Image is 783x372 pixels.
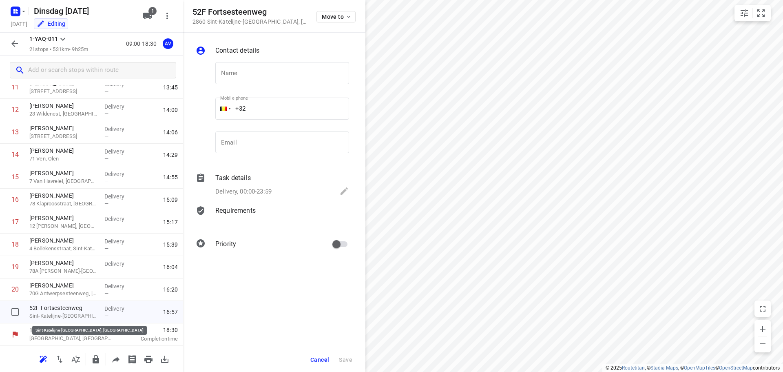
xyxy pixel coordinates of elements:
[196,173,349,198] div: Task detailsDelivery, 00:00-23:59
[215,173,251,183] p: Task details
[29,245,98,253] p: 4 Bollekensstraat, Sint-Katelijne-Waver
[736,5,752,21] button: Map settings
[11,83,19,91] div: 11
[322,13,352,20] span: Move to
[753,5,769,21] button: Fit zoom
[88,351,104,368] button: Lock route
[220,96,248,100] label: Mobile phone
[215,187,272,196] p: Delivery, 00:00-23:59
[104,237,135,245] p: Delivery
[163,128,178,136] span: 14:06
[163,38,173,49] div: AV
[11,285,19,293] div: 20
[160,36,176,52] button: AV
[104,102,135,111] p: Delivery
[104,88,108,94] span: —
[148,7,157,15] span: 1
[7,19,31,29] h5: Project date
[29,304,98,312] p: 52F Fortsesteenweg
[11,128,19,136] div: 13
[104,192,135,200] p: Delivery
[622,365,645,371] a: Routetitan
[192,18,307,25] p: 2860 Sint-Katelijne-[GEOGRAPHIC_DATA] , [GEOGRAPHIC_DATA]
[29,102,98,110] p: [PERSON_NAME]
[51,355,68,363] span: Reverse route
[163,196,178,204] span: 15:09
[126,40,160,48] p: 09:00-18:30
[11,173,19,181] div: 15
[29,200,98,208] p: 78 Klaproosstraat, Antwerpen
[29,259,98,267] p: [PERSON_NAME]
[307,352,332,367] button: Cancel
[104,282,135,290] p: Delivery
[29,236,98,245] p: [PERSON_NAME]
[11,196,19,203] div: 16
[606,365,780,371] li: © 2025 , © , © © contributors
[29,110,98,118] p: 23 Wildenest, [GEOGRAPHIC_DATA]
[719,365,753,371] a: OpenStreetMap
[29,35,58,43] p: 1-YAQ-011
[163,285,178,294] span: 16:20
[11,241,19,248] div: 18
[28,64,176,77] input: Add or search stops within route
[196,46,349,57] div: Contact details
[11,263,19,271] div: 19
[124,335,178,343] p: Completion time
[310,356,329,363] span: Cancel
[29,312,98,320] p: Sint-Katelijne-[GEOGRAPHIC_DATA], [GEOGRAPHIC_DATA]
[163,173,178,181] span: 14:55
[163,263,178,271] span: 16:04
[163,83,178,91] span: 13:45
[29,87,98,96] p: 140 Oosthamsesteenweg, Balen
[104,290,108,296] span: —
[104,200,108,207] span: —
[29,214,98,222] p: [PERSON_NAME]
[29,222,98,230] p: 12 Adolf Queteletlaan, Edegem
[163,308,178,316] span: 16:57
[11,106,19,114] div: 12
[163,241,178,249] span: 15:39
[104,147,135,156] p: Delivery
[29,132,98,140] p: [STREET_ADDRESS]
[139,8,156,24] button: 1
[29,177,98,185] p: 7 Van Havrelei, Antwerpen
[124,326,178,334] span: 18:30
[29,155,98,163] p: 71 Ven, Olen
[215,98,349,120] input: 1 (702) 123-4567
[29,147,98,155] p: [PERSON_NAME]
[29,334,114,343] p: [GEOGRAPHIC_DATA], [GEOGRAPHIC_DATA]
[104,170,135,178] p: Delivery
[215,239,236,249] p: Priority
[29,267,98,275] p: 78A Klein-Mechelen, Bornem
[163,106,178,114] span: 14:00
[157,355,173,363] span: Download route
[29,46,88,53] p: 21 stops • 531km • 9h25m
[35,355,51,363] span: Reoptimize route
[104,178,108,184] span: —
[196,206,349,230] div: Requirements
[29,290,98,298] p: 70G Antwerpsesteenweg, Temse
[104,223,108,229] span: —
[163,151,178,159] span: 14:29
[104,313,108,319] span: —
[29,281,98,290] p: [PERSON_NAME]
[215,46,259,56] p: Contact details
[104,156,108,162] span: —
[215,206,256,216] p: Requirements
[684,365,715,371] a: OpenMapTiles
[31,4,136,18] h5: Dinsdag 30 September
[124,355,140,363] span: Print shipping labels
[29,192,98,200] p: [PERSON_NAME]
[316,11,356,22] button: Move to
[29,326,114,334] p: 119 Oude Ieperseweg
[108,355,124,363] span: Share route
[11,218,19,226] div: 17
[104,111,108,117] span: —
[29,169,98,177] p: [PERSON_NAME]
[734,5,771,21] div: small contained button group
[37,20,65,28] div: You are currently in edit mode.
[140,355,157,363] span: Print route
[104,305,135,313] p: Delivery
[104,245,108,252] span: —
[29,124,98,132] p: [PERSON_NAME]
